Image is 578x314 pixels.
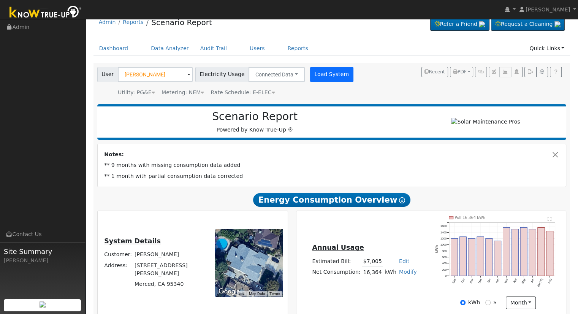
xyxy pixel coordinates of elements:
[469,278,474,284] text: Nov
[103,249,133,260] td: Customer:
[383,267,397,278] td: kWh
[554,21,561,27] img: retrieve
[524,67,536,78] button: Export Interval Data
[40,301,46,308] img: retrieve
[442,268,447,271] text: 200
[491,18,565,31] a: Request a Cleaning
[546,231,553,276] rect: onclick=""
[311,256,362,267] td: Estimated Bill:
[133,279,204,289] td: Merced, CA 95340
[103,171,561,181] td: ** 1 month with partial consumption data corrected
[451,278,457,284] text: Sep
[451,118,520,126] img: Solar Maintenance Pros
[536,67,548,78] button: Settings
[489,67,499,78] button: Edit User
[362,267,383,278] td: 16,364
[311,267,362,278] td: Net Consumption:
[440,237,447,240] text: 1200
[244,41,271,56] a: Users
[195,67,249,82] span: Electricity Usage
[537,278,544,287] text: [DATE]
[455,216,486,220] text: Pull 16,364 kWh
[4,257,81,265] div: [PERSON_NAME]
[504,278,509,284] text: Mar
[104,151,124,157] strong: Notes:
[506,297,536,309] button: month
[530,278,535,284] text: Jun
[99,19,116,25] a: Admin
[421,67,448,78] button: Recent
[499,67,511,78] button: Multi-Series Graph
[520,227,527,276] rect: onclick=""
[133,260,204,279] td: [STREET_ADDRESS][PERSON_NAME]
[451,238,458,276] rect: onclick=""
[217,287,242,297] img: Google
[430,18,489,31] a: Refer a Friend
[551,151,559,159] button: Close
[93,41,134,56] a: Dashboard
[162,89,204,97] div: Metering: NEM
[485,300,491,305] input: $
[495,278,500,284] text: Feb
[461,278,466,283] text: Oct
[399,197,405,203] i: Show Help
[511,67,523,78] button: Login As
[453,69,467,75] span: PDF
[145,41,195,56] a: Data Analyzer
[538,227,545,276] rect: onclick=""
[211,89,275,95] span: Alias: None
[445,274,447,278] text: 0
[494,241,501,276] rect: onclick=""
[524,41,570,56] a: Quick Links
[493,298,497,306] label: $
[440,230,447,234] text: 1400
[282,41,314,56] a: Reports
[118,67,193,82] input: Select a User
[97,67,118,82] span: User
[547,278,553,284] text: Aug
[468,298,480,306] label: kWh
[440,243,447,246] text: 1000
[442,249,447,252] text: 800
[440,224,447,228] text: 1600
[399,258,409,264] a: Edit
[460,300,466,305] input: kWh
[195,41,233,56] a: Audit Trail
[104,237,161,245] u: System Details
[477,236,484,276] rect: onclick=""
[249,67,305,82] button: Connected Data
[312,244,364,251] u: Annual Usage
[486,238,492,276] rect: onclick=""
[118,89,155,97] div: Utility: PG&E
[103,160,561,171] td: ** 9 months with missing consumption data added
[4,246,81,257] span: Site Summary
[479,21,485,27] img: retrieve
[399,269,417,275] a: Modify
[103,260,133,279] td: Address:
[133,249,204,260] td: [PERSON_NAME]
[478,278,483,284] text: Dec
[362,256,383,267] td: $7,005
[6,4,86,21] img: Know True-Up
[511,229,518,276] rect: onclick=""
[435,245,439,254] text: kWh
[450,67,473,78] button: PDF
[513,278,518,284] text: Apr
[486,278,491,284] text: Jan
[503,227,510,276] rect: onclick=""
[459,236,466,276] rect: onclick=""
[151,18,212,27] a: Scenario Report
[468,238,475,276] rect: onclick=""
[105,110,405,123] h2: Scenario Report
[269,292,280,296] a: Terms (opens in new tab)
[310,67,353,82] button: Load System
[442,262,447,265] text: 400
[548,217,552,221] text: 
[521,278,526,284] text: May
[101,110,409,134] div: Powered by Know True-Up ®
[217,287,242,297] a: Open this area in Google Maps (opens a new window)
[526,6,570,13] span: [PERSON_NAME]
[249,291,265,297] button: Map Data
[550,67,562,78] a: Help Link
[123,19,143,25] a: Reports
